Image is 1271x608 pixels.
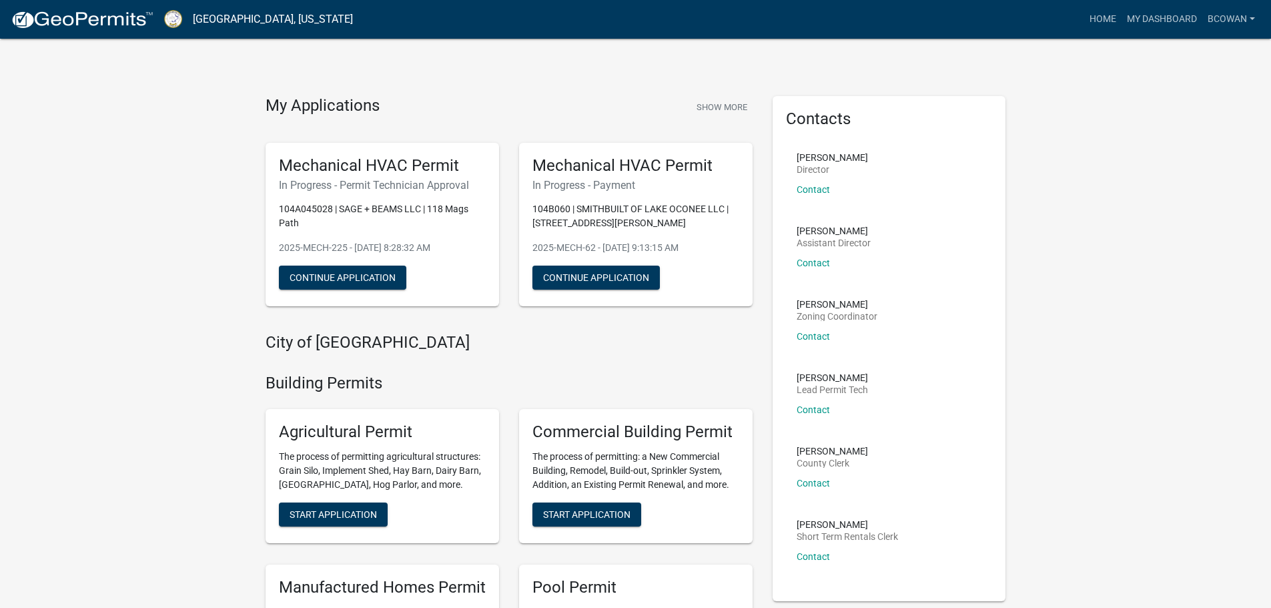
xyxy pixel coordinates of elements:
img: Putnam County, Georgia [164,10,182,28]
h5: Pool Permit [532,578,739,597]
span: Start Application [290,509,377,519]
a: My Dashboard [1122,7,1202,32]
a: Contact [797,258,830,268]
button: Start Application [279,503,388,527]
h6: In Progress - Permit Technician Approval [279,179,486,192]
p: Director [797,165,868,174]
p: 2025-MECH-62 - [DATE] 9:13:15 AM [532,241,739,255]
h5: Agricultural Permit [279,422,486,442]
p: 104A045028 | SAGE + BEAMS LLC | 118 Mags Path [279,202,486,230]
p: [PERSON_NAME] [797,226,871,236]
p: [PERSON_NAME] [797,300,877,309]
a: Contact [797,478,830,489]
h4: City of [GEOGRAPHIC_DATA] [266,333,753,352]
button: Show More [691,96,753,118]
p: [PERSON_NAME] [797,446,868,456]
p: Assistant Director [797,238,871,248]
a: bcowan [1202,7,1260,32]
h5: Contacts [786,109,993,129]
a: Contact [797,331,830,342]
h6: In Progress - Payment [532,179,739,192]
p: The process of permitting: a New Commercial Building, Remodel, Build-out, Sprinkler System, Addit... [532,450,739,492]
p: [PERSON_NAME] [797,153,868,162]
p: 104B060 | SMITHBUILT OF LAKE OCONEE LLC | [STREET_ADDRESS][PERSON_NAME] [532,202,739,230]
h5: Manufactured Homes Permit [279,578,486,597]
button: Continue Application [532,266,660,290]
a: Contact [797,404,830,415]
span: Start Application [543,509,630,519]
p: Zoning Coordinator [797,312,877,321]
p: Lead Permit Tech [797,385,868,394]
a: [GEOGRAPHIC_DATA], [US_STATE] [193,8,353,31]
h4: Building Permits [266,374,753,393]
p: Short Term Rentals Clerk [797,532,898,541]
button: Start Application [532,503,641,527]
h5: Commercial Building Permit [532,422,739,442]
p: [PERSON_NAME] [797,373,868,382]
a: Contact [797,551,830,562]
h4: My Applications [266,96,380,116]
h5: Mechanical HVAC Permit [532,156,739,176]
a: Home [1084,7,1122,32]
p: 2025-MECH-225 - [DATE] 8:28:32 AM [279,241,486,255]
p: The process of permitting agricultural structures: Grain Silo, Implement Shed, Hay Barn, Dairy Ba... [279,450,486,492]
p: [PERSON_NAME] [797,520,898,529]
p: County Clerk [797,459,868,468]
button: Continue Application [279,266,406,290]
a: Contact [797,184,830,195]
h5: Mechanical HVAC Permit [279,156,486,176]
